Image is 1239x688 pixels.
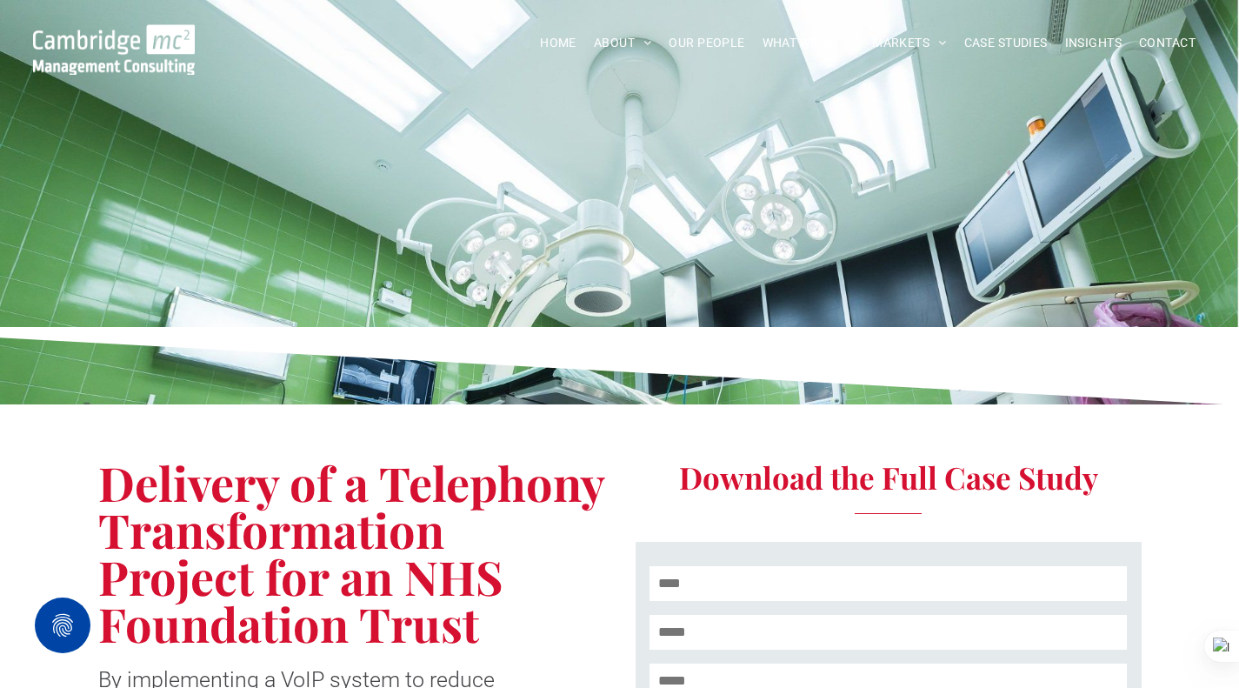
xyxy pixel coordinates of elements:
span: Download the Full Case Study [679,457,1098,498]
a: OUR PEOPLE [660,30,753,57]
a: INSIGHTS [1056,30,1130,57]
a: WHAT WE DO [754,30,864,57]
a: CONTACT [1130,30,1204,57]
a: MARKETS [863,30,955,57]
a: CASE STUDIES [956,30,1056,57]
img: Go to Homepage [33,24,195,75]
a: HOME [531,30,585,57]
a: Your Business Transformed | Cambridge Management Consulting [33,27,195,45]
a: ABOUT [585,30,661,57]
span: Delivery of a Telephony Transformation Project for an NHS Foundation Trust [98,451,603,655]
